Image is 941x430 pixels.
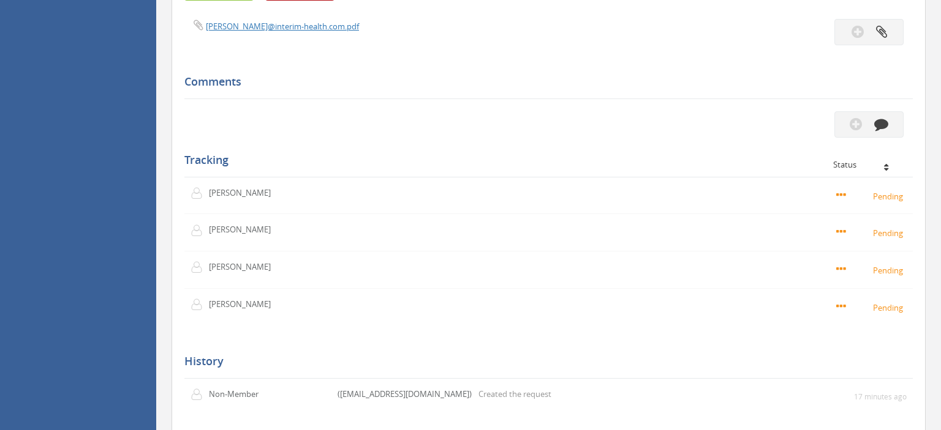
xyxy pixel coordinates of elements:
img: user-icon.png [191,261,209,273]
small: Pending [836,263,907,276]
img: user-icon.png [191,298,209,311]
img: user-icon.png [191,187,209,199]
h5: History [184,355,904,368]
img: user-icon.png [191,224,209,237]
h5: Tracking [184,154,904,166]
p: [PERSON_NAME] [209,224,279,235]
small: Pending [836,300,907,314]
p: Non-Member [209,388,279,400]
p: ([EMAIL_ADDRESS][DOMAIN_NAME]) [338,388,472,400]
div: Status [833,160,904,169]
p: [PERSON_NAME] [209,298,279,310]
p: Created the request [478,388,551,400]
p: [PERSON_NAME] [209,187,279,199]
small: Pending [836,226,907,239]
small: 17 minutes ago [854,391,907,402]
small: Pending [836,189,907,202]
a: [PERSON_NAME]@interim-health.com.pdf [206,21,359,32]
h5: Comments [184,76,904,88]
p: [PERSON_NAME] [209,261,279,273]
img: user-icon.png [191,388,209,401]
